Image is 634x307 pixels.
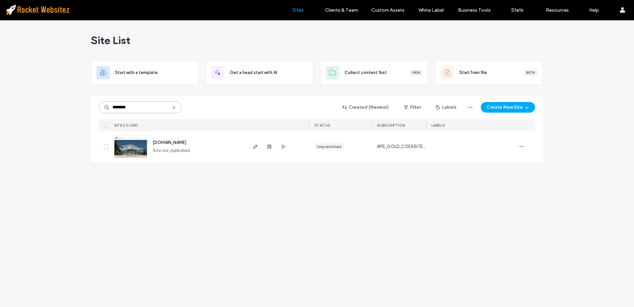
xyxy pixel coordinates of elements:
label: Clients & Team [325,7,358,13]
a: [DOMAIN_NAME] [153,140,186,145]
div: Start from fileBeta [435,60,543,85]
span: SITES (1/239) [114,123,138,128]
span: Get a head start with AI [230,69,277,76]
label: Sites [293,7,304,13]
span: Start with a template [115,69,158,76]
span: Start from file [459,69,487,76]
button: Labels [430,102,462,113]
div: Unpublished [317,144,341,150]
label: Help [589,7,599,13]
div: Start with a template [91,60,199,85]
button: Filter [397,102,427,113]
span: Collect content first [345,69,387,76]
label: White Label [419,7,444,13]
div: Beta [524,70,538,76]
div: Get a head start with AI [206,60,314,85]
span: Site List [91,34,130,47]
label: Resources [546,7,569,13]
button: Created (Newest) [337,102,395,113]
span: LABELS [431,123,445,128]
label: Stats [512,7,524,13]
span: APS_GOLD_COEXSITENCE [377,143,426,150]
label: Business Tools [458,7,491,13]
span: Help [15,5,29,11]
div: New [410,70,423,76]
div: Collect content firstNew [320,60,428,85]
span: SUBSCRIPTION [377,123,405,128]
span: STATUS [314,123,330,128]
label: Custom Assets [372,7,405,13]
span: Site not published [153,147,190,154]
button: Create New Site [481,102,535,113]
